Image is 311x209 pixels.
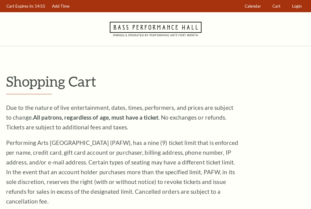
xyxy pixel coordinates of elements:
[49,0,72,12] a: Add Time
[272,4,280,9] span: Cart
[270,0,283,12] a: Cart
[242,0,264,12] a: Calendar
[6,104,233,131] span: Due to the nature of live entertainment, dates, times, performers, and prices are subject to chan...
[245,4,261,9] span: Calendar
[35,4,45,9] span: 14:55
[292,4,302,9] span: Login
[6,4,34,9] span: Cart Expires In:
[33,114,158,121] strong: All patrons, regardless of age, must have a ticket
[289,0,305,12] a: Login
[6,74,305,89] p: Shopping Cart
[6,138,239,206] p: Performing Arts [GEOGRAPHIC_DATA] (PAFW), has a nine (9) ticket limit that is enforced per name, ...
